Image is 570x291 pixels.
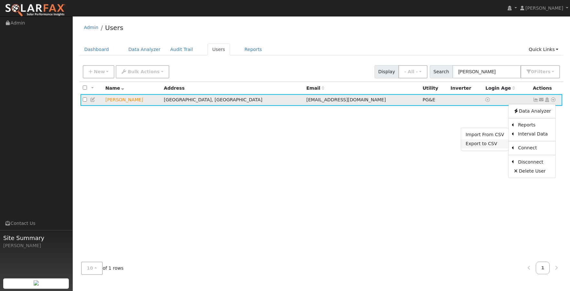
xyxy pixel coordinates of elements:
a: Delete User [509,166,555,176]
a: Connect [513,144,555,153]
span: 10 [87,266,93,271]
div: [PERSON_NAME] [3,242,69,249]
div: Actions [533,85,560,92]
a: Users [207,44,230,55]
a: Reports [513,121,555,130]
a: Reports [240,44,267,55]
a: Disconnect [513,157,555,166]
a: Export to CSV [461,139,509,148]
a: 1 [536,262,550,274]
span: Filter [534,69,551,74]
a: Show Graph [533,97,539,102]
span: Days since last login [485,85,515,91]
span: Display [375,65,399,78]
span: Name [105,85,124,91]
span: Email [306,85,324,91]
span: PG&E [423,97,435,102]
a: Edit User [90,97,96,102]
button: 10 [81,262,103,275]
button: 0Filters [521,65,560,78]
button: Bulk Actions [116,65,169,78]
a: Data Analyzer [509,106,555,115]
img: retrieve [34,280,39,286]
div: Address [164,85,302,92]
span: s [548,69,550,74]
button: New [83,65,115,78]
a: Users [105,24,123,32]
span: [EMAIL_ADDRESS][DOMAIN_NAME] [306,97,386,102]
a: Audit Trail [165,44,198,55]
span: New [94,69,105,74]
button: - All - [398,65,428,78]
a: Interval Data [513,130,555,139]
td: [GEOGRAPHIC_DATA], [GEOGRAPHIC_DATA] [162,94,304,106]
a: Data Analyzer [123,44,165,55]
a: Import From CSV [461,130,509,139]
span: Search [430,65,453,78]
a: No login access [485,97,491,102]
div: Utility [423,85,446,92]
img: SolarFax [5,4,66,17]
a: Quick Links [524,44,563,55]
a: Login As [544,97,550,102]
a: Admin [84,25,99,30]
td: Lead [103,94,162,106]
span: of 1 rows [81,262,124,275]
div: Inverter [450,85,481,92]
span: Site Summary [3,234,69,242]
span: [PERSON_NAME] [525,5,563,11]
input: Search [452,65,521,78]
a: Other actions [550,96,556,103]
a: Dashboard [79,44,114,55]
span: Bulk Actions [128,69,160,74]
a: Gilbert4115@gmail.com [539,96,544,103]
